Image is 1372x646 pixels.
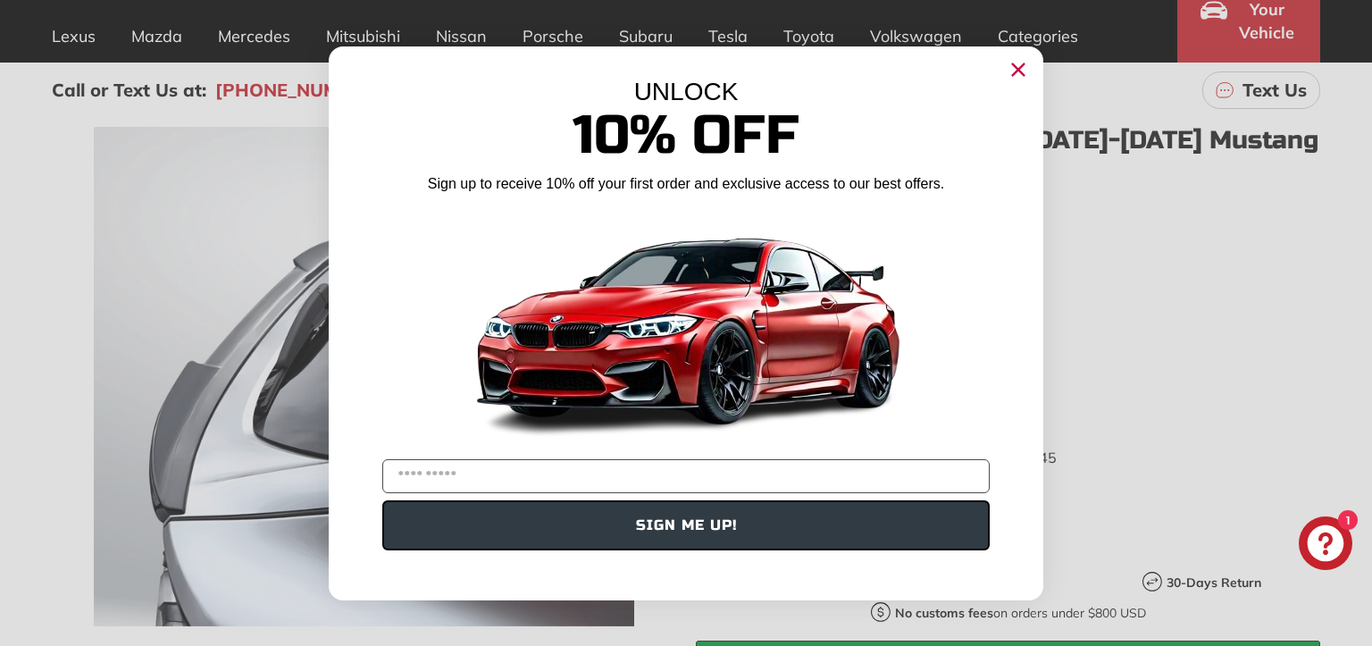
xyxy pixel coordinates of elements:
[382,500,990,550] button: SIGN ME UP!
[1293,516,1358,575] inbox-online-store-chat: Shopify online store chat
[463,201,909,452] img: Banner showing BMW 4 Series Body kit
[1004,55,1033,84] button: Close dialog
[428,176,944,191] span: Sign up to receive 10% off your first order and exclusive access to our best offers.
[634,78,739,105] span: UNLOCK
[573,103,799,168] span: 10% Off
[382,459,990,493] input: YOUR EMAIL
